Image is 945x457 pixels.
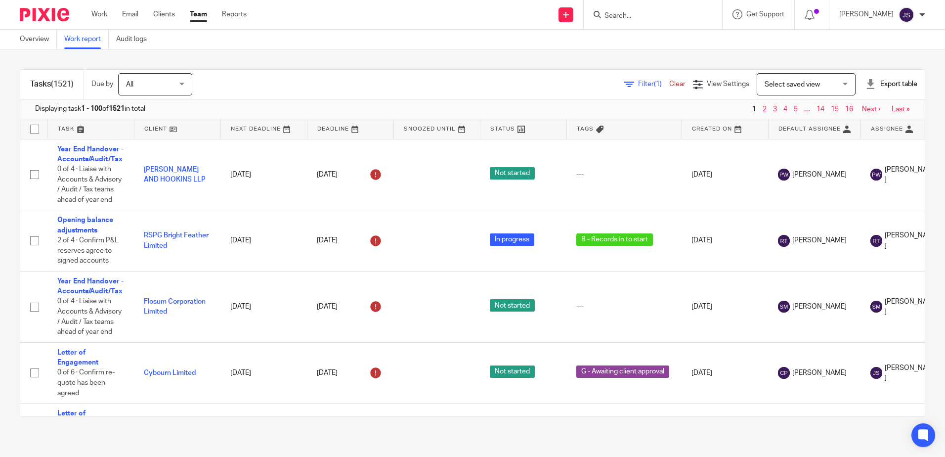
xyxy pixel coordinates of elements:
[490,167,535,180] span: Not started
[870,169,882,181] img: svg%3E
[603,12,692,21] input: Search
[57,349,98,366] a: Letter of Engagement
[792,368,847,378] span: [PERSON_NAME]
[20,30,57,49] a: Overview
[220,210,307,271] td: [DATE]
[816,106,824,113] a: 14
[682,139,768,210] td: [DATE]
[57,369,115,397] span: 0 of 6 · Confirm re-quote has been agreed
[870,367,882,379] img: svg%3E
[109,105,125,112] b: 1521
[91,79,113,89] p: Due by
[57,146,124,163] a: Year End Handover - Accounts/Audit/Tax
[220,139,307,210] td: [DATE]
[51,80,74,88] span: (1521)
[765,81,820,88] span: Select saved view
[57,166,122,203] span: 0 of 4 · Liaise with Accounts & Advisory / Audit / Tax teams ahead of year end
[144,232,209,249] a: RSPG Bright Feather Limited
[831,106,839,113] a: 15
[746,11,784,18] span: Get Support
[64,30,109,49] a: Work report
[750,103,759,115] span: 1
[144,369,196,376] a: Cybourn Limited
[576,170,672,180] div: ---
[870,235,882,247] img: svg%3E
[845,106,853,113] a: 16
[153,9,175,19] a: Clients
[862,106,880,113] a: Next ›
[144,166,206,183] a: [PERSON_NAME] AND HOOKINS LLP
[792,170,847,180] span: [PERSON_NAME]
[885,230,937,251] span: [PERSON_NAME]
[317,299,384,315] div: [DATE]
[220,271,307,342] td: [DATE]
[57,298,122,336] span: 0 of 4 · Liaise with Accounts & Advisory / Audit / Tax teams ahead of year end
[792,302,847,312] span: [PERSON_NAME]
[778,367,790,379] img: svg%3E
[778,301,790,313] img: svg%3E
[763,106,767,113] a: 2
[783,106,787,113] a: 4
[682,271,768,342] td: [DATE]
[116,30,154,49] a: Audit logs
[707,81,749,88] span: View Settings
[750,105,910,113] nav: pager
[576,366,669,378] span: G - Awaiting client approval
[190,9,207,19] a: Team
[669,81,686,88] a: Clear
[870,301,882,313] img: svg%3E
[81,105,102,112] b: 1 - 100
[57,410,98,427] a: Letter of Engagement
[91,9,107,19] a: Work
[490,233,534,246] span: In progress
[20,8,69,21] img: Pixie
[490,366,535,378] span: Not started
[885,297,937,317] span: [PERSON_NAME]
[222,9,247,19] a: Reports
[802,103,813,115] span: …
[839,9,894,19] p: [PERSON_NAME]
[317,365,384,381] div: [DATE]
[144,298,206,315] a: Flosum Corporation Limited
[57,217,113,233] a: Opening balance adjustments
[682,210,768,271] td: [DATE]
[885,363,937,383] span: [PERSON_NAME]
[35,104,145,114] span: Displaying task of in total
[490,299,535,312] span: Not started
[576,233,653,246] span: B - Records in to start
[317,233,384,249] div: [DATE]
[773,106,777,113] a: 3
[682,342,768,403] td: [DATE]
[220,342,307,403] td: [DATE]
[317,167,384,183] div: [DATE]
[794,106,798,113] a: 5
[778,235,790,247] img: svg%3E
[654,81,662,88] span: (1)
[30,79,74,90] h1: Tasks
[576,302,672,312] div: ---
[638,81,669,88] span: Filter
[899,7,914,23] img: svg%3E
[577,126,594,132] span: Tags
[57,278,124,295] a: Year End Handover - Accounts/Audit/Tax
[892,106,910,113] a: Last »
[126,81,133,88] span: All
[885,165,937,185] span: [PERSON_NAME]
[778,169,790,181] img: svg%3E
[122,9,138,19] a: Email
[57,237,119,264] span: 2 of 4 · Confirm P&L reserves agree to signed accounts
[865,79,917,89] div: Export table
[792,235,847,245] span: [PERSON_NAME]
